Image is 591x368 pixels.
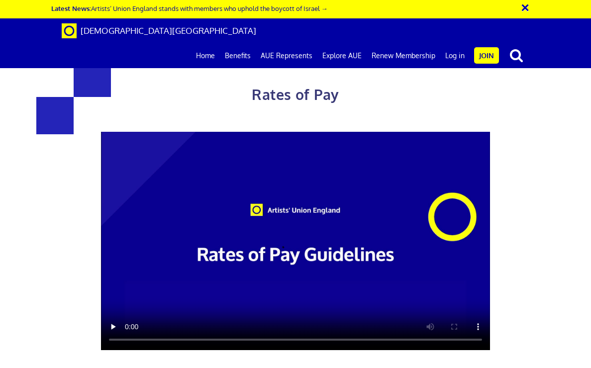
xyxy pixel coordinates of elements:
a: Brand [DEMOGRAPHIC_DATA][GEOGRAPHIC_DATA] [54,18,264,43]
a: Explore AUE [317,43,367,68]
a: Log in [440,43,470,68]
span: [DEMOGRAPHIC_DATA][GEOGRAPHIC_DATA] [81,25,256,36]
a: Join [474,47,499,64]
a: Renew Membership [367,43,440,68]
button: search [501,45,532,66]
span: Rates of Pay [252,86,339,103]
a: Latest News:Artists’ Union England stands with members who uphold the boycott of Israel → [51,4,328,12]
strong: Latest News: [51,4,91,12]
a: Benefits [220,43,256,68]
a: AUE Represents [256,43,317,68]
a: Home [191,43,220,68]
